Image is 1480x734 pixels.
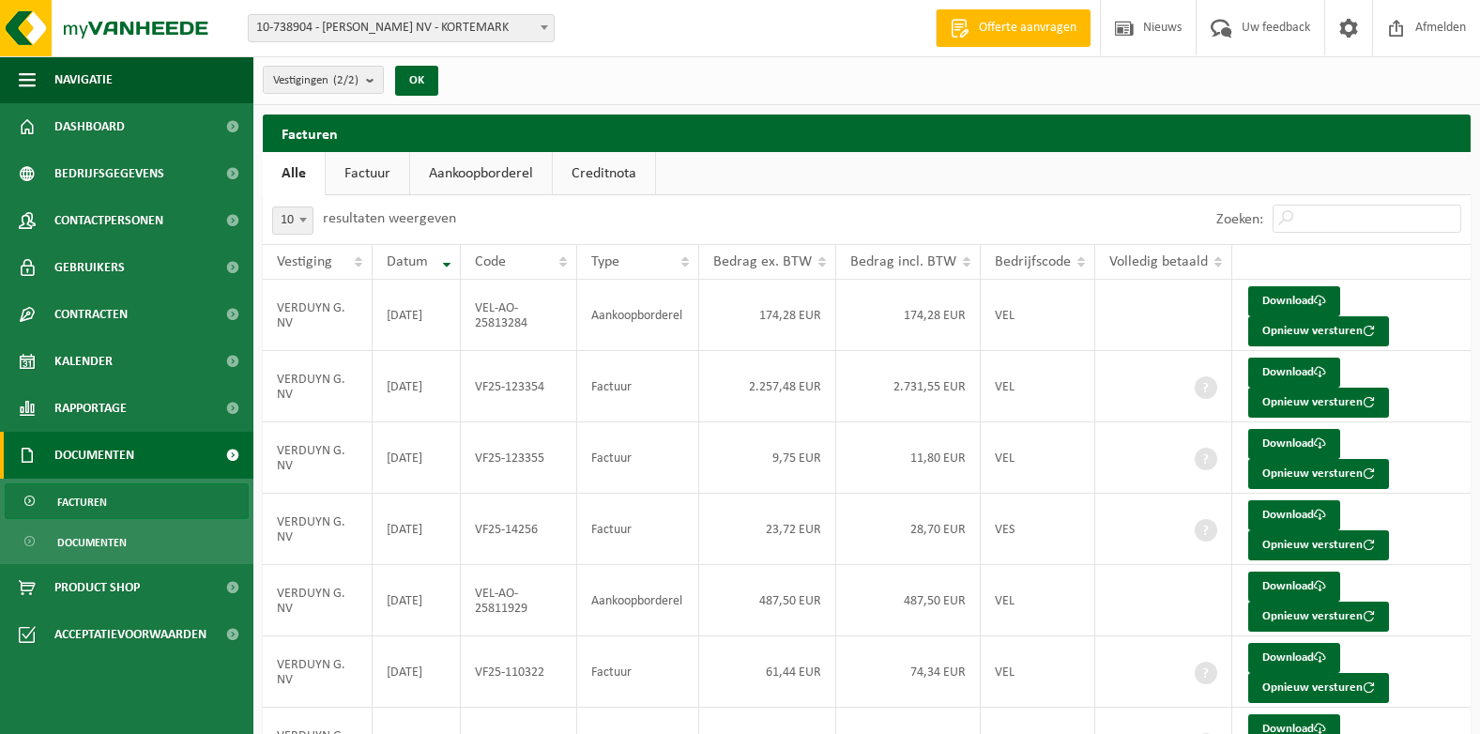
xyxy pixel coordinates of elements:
[1248,429,1340,459] a: Download
[461,422,577,494] td: VF25-123355
[263,494,373,565] td: VERDUYN G. NV
[54,197,163,244] span: Contactpersonen
[333,74,359,86] count: (2/2)
[461,494,577,565] td: VF25-14256
[273,207,313,234] span: 10
[54,291,128,338] span: Contracten
[995,254,1071,269] span: Bedrijfscode
[577,351,699,422] td: Factuur
[1248,643,1340,673] a: Download
[699,494,836,565] td: 23,72 EUR
[974,19,1081,38] span: Offerte aanvragen
[461,280,577,351] td: VEL-AO-25813284
[836,494,981,565] td: 28,70 EUR
[1248,459,1389,489] button: Opnieuw versturen
[273,67,359,95] span: Vestigingen
[387,254,428,269] span: Datum
[395,66,438,96] button: OK
[373,280,461,351] td: [DATE]
[699,636,836,708] td: 61,44 EUR
[54,564,140,611] span: Product Shop
[577,422,699,494] td: Factuur
[1248,388,1389,418] button: Opnieuw versturen
[373,494,461,565] td: [DATE]
[263,422,373,494] td: VERDUYN G. NV
[577,494,699,565] td: Factuur
[326,152,409,195] a: Factuur
[373,351,461,422] td: [DATE]
[836,636,981,708] td: 74,34 EUR
[699,422,836,494] td: 9,75 EUR
[936,9,1091,47] a: Offerte aanvragen
[54,432,134,479] span: Documenten
[54,611,206,658] span: Acceptatievoorwaarden
[1248,286,1340,316] a: Download
[54,244,125,291] span: Gebruikers
[1248,358,1340,388] a: Download
[981,636,1095,708] td: VEL
[1248,572,1340,602] a: Download
[981,280,1095,351] td: VEL
[1248,673,1389,703] button: Opnieuw versturen
[713,254,812,269] span: Bedrag ex. BTW
[373,565,461,636] td: [DATE]
[981,351,1095,422] td: VEL
[577,565,699,636] td: Aankoopborderel
[54,385,127,432] span: Rapportage
[248,14,555,42] span: 10-738904 - VERDUYN G. NV - KORTEMARK
[699,280,836,351] td: 174,28 EUR
[263,565,373,636] td: VERDUYN G. NV
[373,422,461,494] td: [DATE]
[836,280,981,351] td: 174,28 EUR
[981,494,1095,565] td: VES
[263,636,373,708] td: VERDUYN G. NV
[850,254,956,269] span: Bedrag incl. BTW
[577,636,699,708] td: Factuur
[263,351,373,422] td: VERDUYN G. NV
[249,15,554,41] span: 10-738904 - VERDUYN G. NV - KORTEMARK
[54,56,113,103] span: Navigatie
[981,565,1095,636] td: VEL
[836,422,981,494] td: 11,80 EUR
[1216,212,1263,227] label: Zoeken:
[591,254,619,269] span: Type
[277,254,332,269] span: Vestiging
[54,338,113,385] span: Kalender
[57,484,107,520] span: Facturen
[1248,316,1389,346] button: Opnieuw versturen
[461,565,577,636] td: VEL-AO-25811929
[263,280,373,351] td: VERDUYN G. NV
[323,211,456,226] label: resultaten weergeven
[1248,602,1389,632] button: Opnieuw versturen
[836,351,981,422] td: 2.731,55 EUR
[54,150,164,197] span: Bedrijfsgegevens
[263,152,325,195] a: Alle
[373,636,461,708] td: [DATE]
[1248,500,1340,530] a: Download
[699,565,836,636] td: 487,50 EUR
[1248,530,1389,560] button: Opnieuw versturen
[981,422,1095,494] td: VEL
[461,351,577,422] td: VF25-123354
[475,254,506,269] span: Code
[410,152,552,195] a: Aankoopborderel
[461,636,577,708] td: VF25-110322
[553,152,655,195] a: Creditnota
[54,103,125,150] span: Dashboard
[577,280,699,351] td: Aankoopborderel
[263,66,384,94] button: Vestigingen(2/2)
[5,524,249,559] a: Documenten
[263,115,357,151] h2: Facturen
[1109,254,1208,269] span: Volledig betaald
[272,206,313,235] span: 10
[836,565,981,636] td: 487,50 EUR
[699,351,836,422] td: 2.257,48 EUR
[57,525,127,560] span: Documenten
[5,483,249,519] a: Facturen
